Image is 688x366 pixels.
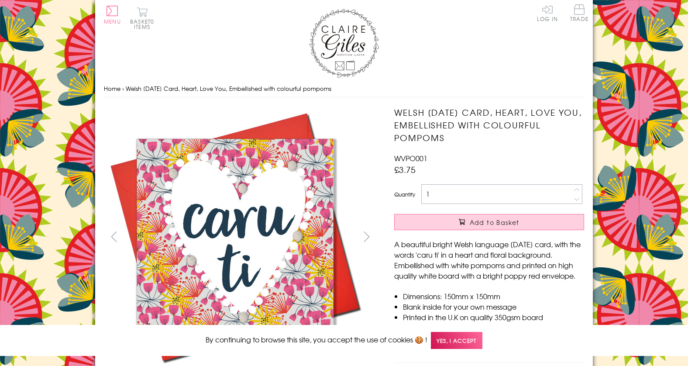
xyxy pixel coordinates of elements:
[403,291,584,301] li: Dimensions: 150mm x 150mm
[403,312,584,322] li: Printed in the U.K on quality 350gsm board
[431,332,482,349] span: Yes, I accept
[126,84,331,93] span: Welsh [DATE] Card, Heart, Love You, Embellished with colourful pompoms
[394,153,427,163] span: WVPO001
[357,227,377,246] button: next
[394,163,416,176] span: £3.75
[309,9,379,78] img: Claire Giles Greetings Cards
[394,239,584,281] p: A beautiful bright Welsh language [DATE] card, with the words 'caru ti' in a heart and floral bac...
[104,6,121,24] button: Menu
[104,84,120,93] a: Home
[104,17,121,25] span: Menu
[394,214,584,230] button: Add to Basket
[134,17,154,31] span: 0 items
[104,80,584,98] nav: breadcrumbs
[537,4,558,21] a: Log In
[394,106,584,144] h1: Welsh [DATE] Card, Heart, Love You, Embellished with colourful pompoms
[104,227,124,246] button: prev
[394,190,415,198] label: Quantity
[122,84,124,93] span: ›
[403,322,584,333] li: Comes wrapped in Compostable bag
[130,7,154,29] button: Basket0 items
[570,4,588,21] span: Trade
[570,4,588,23] a: Trade
[403,301,584,312] li: Blank inside for your own message
[470,218,519,227] span: Add to Basket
